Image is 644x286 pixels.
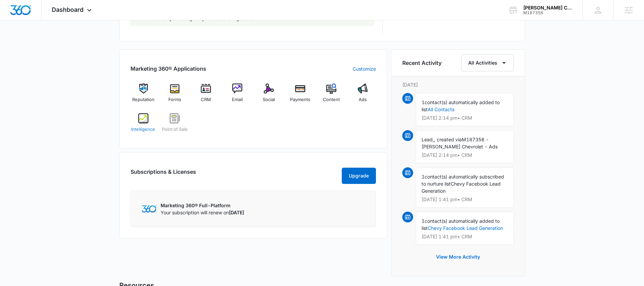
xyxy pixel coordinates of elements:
span: Lead, [422,137,434,142]
div: account name [523,5,573,10]
button: All Activities [461,54,514,71]
span: Forms [168,96,181,103]
a: Email [224,84,251,108]
a: CRM [193,84,219,108]
span: Email [232,96,243,103]
a: Social [256,84,282,108]
span: Payments [290,96,310,103]
span: Chevy Facebook Lead Generation [422,181,501,194]
span: Content [323,96,340,103]
span: , created via [434,137,462,142]
p: [DATE] 1:41 pm • CRM [422,197,508,202]
a: Customize [353,65,376,72]
a: Forms [162,84,188,108]
span: Intelligence [131,126,155,133]
a: Chevy Facebook Lead Generation [428,225,503,231]
a: Reputation [130,84,157,108]
span: CRM [201,96,211,103]
div: account id [523,10,573,15]
span: contact(s) automatically added to list [422,218,500,231]
span: contact(s) automatically subscribed to nurture list [422,174,504,187]
button: View More Activity [429,249,487,265]
span: Dashboard [52,6,84,13]
a: Point of Sale [162,113,188,138]
span: Reputation [132,96,154,103]
span: [DATE] [229,210,244,215]
a: Payments [287,84,313,108]
span: 1 [422,99,425,105]
a: Intelligence [130,113,157,138]
p: [DATE] [402,81,514,88]
span: Point of Sale [162,126,188,133]
button: Upgrade [342,168,376,184]
p: [DATE] 2:14 pm • CRM [422,153,508,158]
span: 1 [422,174,425,180]
span: 1 [422,218,425,224]
h2: Marketing 360® Applications [130,65,206,73]
a: Ads [350,84,376,108]
span: Ads [359,96,367,103]
h2: Subscriptions & Licenses [130,168,196,181]
p: [DATE] 2:14 pm • CRM [422,116,508,120]
span: contact(s) automatically added to list [422,99,500,112]
p: Your subscription will renew on [161,209,244,216]
a: Content [318,84,344,108]
p: [DATE] 1:41 pm • CRM [422,234,508,239]
h6: Recent Activity [402,59,442,67]
p: Marketing 360® Full-Platform [161,202,244,209]
span: Social [263,96,275,103]
img: Marketing 360 Logo [142,205,157,212]
a: All Contacts [428,106,454,112]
